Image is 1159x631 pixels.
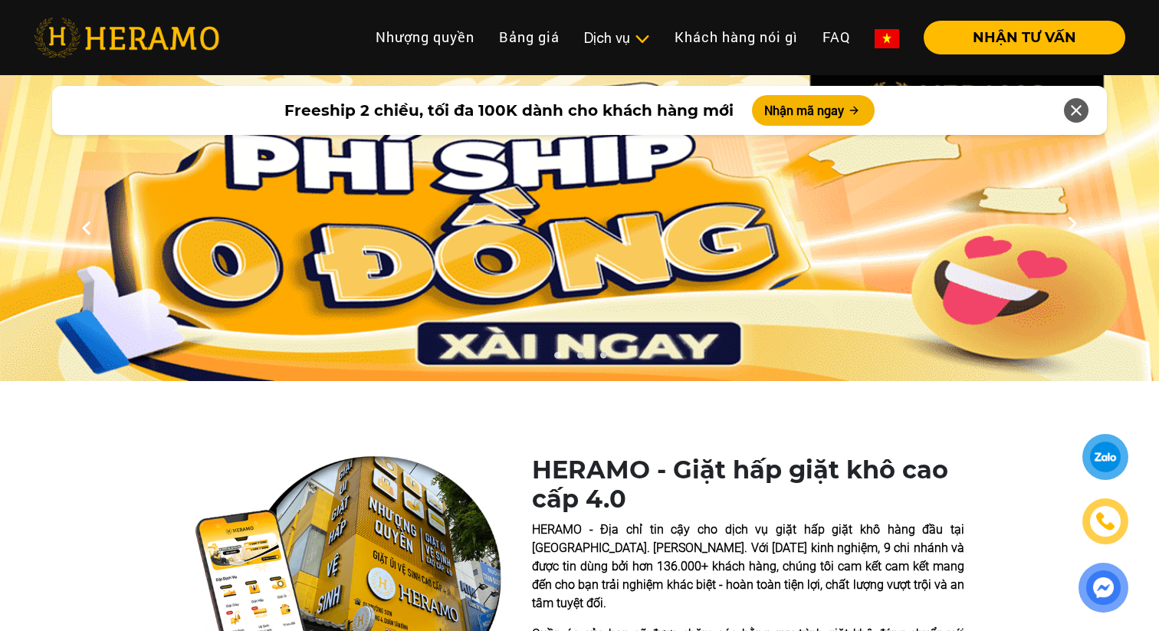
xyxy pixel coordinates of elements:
p: HERAMO - Địa chỉ tin cậy cho dịch vụ giặt hấp giặt khô hàng đầu tại [GEOGRAPHIC_DATA]. [PERSON_NA... [532,521,964,613]
img: heramo-logo.png [34,18,219,58]
button: 2 [572,351,587,366]
button: 1 [549,351,564,366]
div: Dịch vụ [584,28,650,48]
a: Bảng giá [487,21,572,54]
img: subToggleIcon [634,31,650,47]
button: 3 [595,351,610,366]
button: NHẬN TƯ VẤN [924,21,1125,54]
a: Nhượng quyền [363,21,487,54]
a: Khách hàng nói gì [662,21,810,54]
button: Nhận mã ngay [752,95,875,126]
a: phone-icon [1085,501,1126,542]
img: phone-icon [1097,513,1115,530]
a: NHẬN TƯ VẤN [911,31,1125,44]
h1: HERAMO - Giặt hấp giặt khô cao cấp 4.0 [532,455,964,514]
img: vn-flag.png [875,29,899,48]
span: Freeship 2 chiều, tối đa 100K dành cho khách hàng mới [284,99,734,122]
a: FAQ [810,21,862,54]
